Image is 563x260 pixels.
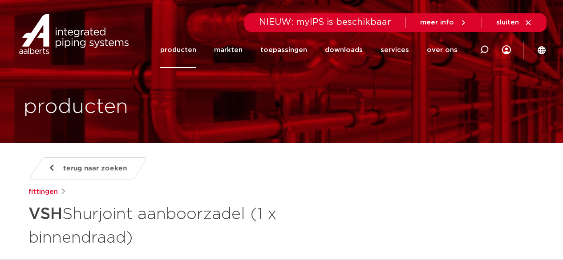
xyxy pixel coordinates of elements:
a: fittingen [28,187,58,197]
a: meer info [420,19,467,27]
a: over ons [427,32,458,68]
a: services [381,32,409,68]
a: sluiten [496,19,532,27]
a: terug naar zoeken [28,157,147,180]
a: downloads [325,32,363,68]
a: markten [214,32,243,68]
a: toepassingen [260,32,307,68]
h1: producten [24,93,128,121]
div: my IPS [502,32,511,68]
strong: VSH [28,206,62,222]
span: terug naar zoeken [63,161,127,176]
nav: Menu [160,32,458,68]
span: sluiten [496,19,519,26]
span: meer info [420,19,454,26]
span: NIEUW: myIPS is beschikbaar [259,18,391,27]
a: producten [160,32,196,68]
h1: Shurjoint aanboorzadel (1 x binnendraad) [28,201,363,249]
